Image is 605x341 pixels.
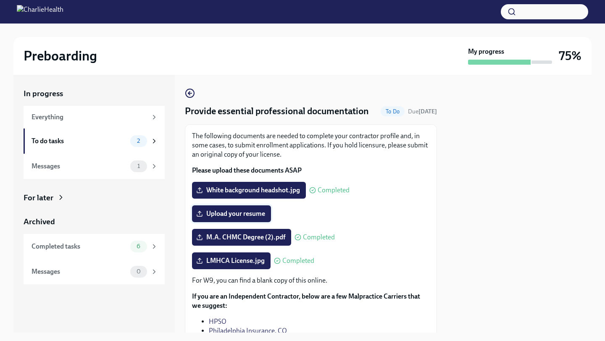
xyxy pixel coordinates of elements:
a: Messages1 [24,154,165,179]
span: Completed [282,257,314,264]
a: Philadelphia Insurance. CO [209,327,287,335]
strong: If you are an Independent Contractor, below are a few Malpractice Carriers that we suggest: [192,292,420,310]
strong: [DATE] [418,108,437,115]
label: M.A. CHMC Degree (2).pdf [192,229,291,246]
a: Everything [24,106,165,129]
span: Completed [318,187,350,194]
span: 1 [132,163,145,169]
p: For W9, you can find a blank copy of this online. [192,276,430,285]
a: Messages0 [24,259,165,284]
span: LMHCA License.jpg [198,257,265,265]
span: 2 [132,138,145,144]
a: In progress [24,88,165,99]
div: Completed tasks [32,242,127,251]
h4: Provide essential professional documentation [185,105,369,118]
a: To do tasks2 [24,129,165,154]
h3: 75% [559,48,581,63]
div: Messages [32,162,127,171]
a: HPSO [209,317,226,325]
a: Completed tasks6 [24,234,165,259]
a: For later [24,192,165,203]
span: Completed [303,234,335,241]
img: CharlieHealth [17,5,63,18]
h2: Preboarding [24,47,97,64]
div: Messages [32,267,127,276]
div: Everything [32,113,147,122]
div: To do tasks [32,136,127,146]
span: White background headshot.jpg [198,186,300,194]
span: 0 [132,268,146,275]
span: Due [408,108,437,115]
span: September 30th, 2025 08:00 [408,108,437,115]
p: The following documents are needed to complete your contractor profile and, in some cases, to sub... [192,131,430,159]
label: White background headshot.jpg [192,182,306,199]
div: For later [24,192,53,203]
span: M.A. CHMC Degree (2).pdf [198,233,285,241]
strong: Please upload these documents ASAP [192,166,302,174]
a: Archived [24,216,165,227]
span: Upload your resume [198,210,265,218]
span: 6 [132,243,145,249]
label: Upload your resume [192,205,271,222]
span: To Do [381,108,405,115]
strong: My progress [468,47,504,56]
label: LMHCA License.jpg [192,252,271,269]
